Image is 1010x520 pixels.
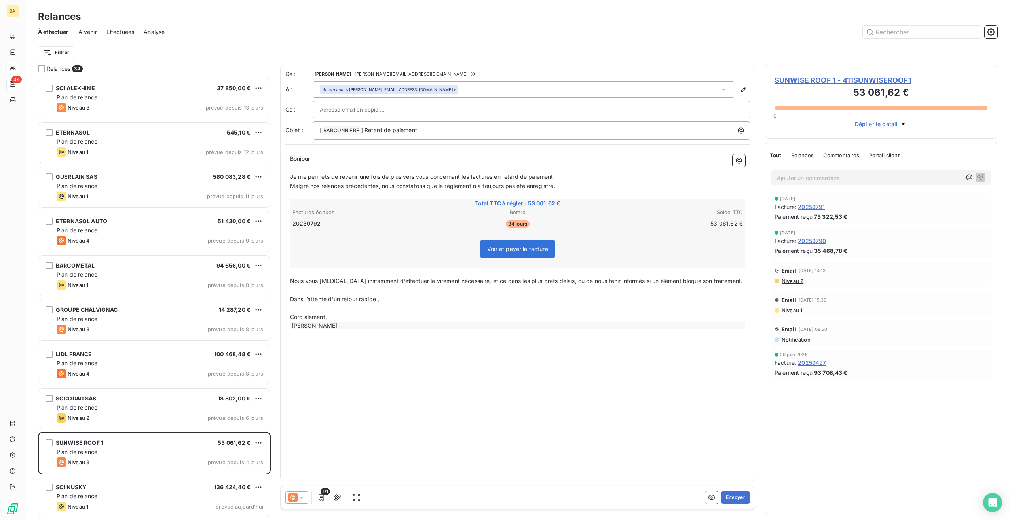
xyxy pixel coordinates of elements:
[213,173,251,180] span: 580 083,28 €
[217,85,251,91] span: 37 850,00 €
[78,28,97,36] span: À venir
[290,277,742,284] span: Nous vous [MEDICAL_DATA] instamment d’effectuer le virement nécessaire, et ce dans les plus brefs...
[68,503,88,510] span: Niveau 1
[56,351,92,357] span: LIDL FRANCE
[863,26,982,38] input: Rechercher
[322,126,361,135] span: BARCONNIERE
[443,208,593,216] th: Retard
[208,237,263,244] span: prévue depuis 9 jours
[814,247,848,255] span: 35 468,78 €
[781,336,811,343] span: Notification
[320,127,322,133] span: [
[56,129,90,136] span: ETERNASOL
[852,120,910,129] button: Déplier le détail
[290,155,310,162] span: Bonjour
[216,503,263,510] span: prévue aujourd’hui
[208,370,263,377] span: prévue depuis 8 jours
[57,182,97,189] span: Plan de relance
[791,152,814,158] span: Relances
[208,326,263,332] span: prévue depuis 8 jours
[775,75,987,85] span: SUNWISE ROOF 1 - 411SUNWISEROOF1
[814,213,848,221] span: 73 322,53 €
[506,220,530,228] span: 34 jours
[218,218,251,224] span: 51 430,00 €
[47,65,70,73] span: Relances
[798,237,826,245] span: 20250790
[56,306,118,313] span: GROUPE CHALVIGNAC
[57,227,97,233] span: Plan de relance
[227,129,251,136] span: 545,10 €
[290,173,555,180] span: Je me permets de revenir une fois de plus vers vous concernant les factures en retard de paiement.
[353,72,468,76] span: - [PERSON_NAME][EMAIL_ADDRESS][DOMAIN_NAME]
[57,360,97,366] span: Plan de relance
[855,120,898,128] span: Déplier le détail
[775,368,813,377] span: Paiement reçu
[208,459,263,465] span: prévue depuis 4 jours
[290,296,379,302] span: Dans l’attente d'un retour rapide ,
[285,85,313,93] label: À :
[798,359,826,367] span: 20250497
[315,72,351,76] span: [PERSON_NAME]
[72,65,82,72] span: 34
[207,193,263,199] span: prévue depuis 11 jours
[11,76,22,83] span: 34
[6,5,19,17] div: BA
[780,230,795,235] span: [DATE]
[823,152,860,158] span: Commentaires
[56,85,95,91] span: SCI ALEKHINE
[6,503,19,515] img: Logo LeanPay
[799,298,827,302] span: [DATE] 15:39
[775,237,796,245] span: Facture :
[206,104,263,111] span: prévue depuis 13 jours
[38,78,271,520] div: grid
[593,208,743,216] th: Solde TTC
[57,315,97,322] span: Plan de relance
[68,459,89,465] span: Niveau 3
[68,193,88,199] span: Niveau 1
[68,104,89,111] span: Niveau 3
[214,484,251,490] span: 136 424,40 €
[775,247,813,255] span: Paiement reçu
[208,282,263,288] span: prévue depuis 8 jours
[781,278,803,284] span: Niveau 2
[56,218,107,224] span: ETERNASOL AUTO
[38,46,74,59] button: Filtrer
[292,220,321,228] span: 20250792
[721,491,750,504] button: Envoyer
[775,85,987,101] h3: 53 061,62 €
[285,70,313,78] span: De :
[361,127,417,133] span: ] Retard de paiement
[487,245,548,252] span: Voir et payer la facture
[320,104,405,116] input: Adresse email en copie ...
[57,94,97,101] span: Plan de relance
[208,415,263,421] span: prévue depuis 6 jours
[869,152,900,158] span: Portail client
[775,203,796,211] span: Facture :
[780,196,795,201] span: [DATE]
[782,297,796,303] span: Email
[144,28,165,36] span: Analyse
[206,149,263,155] span: prévue depuis 12 jours
[770,152,782,158] span: Tout
[68,149,88,155] span: Niveau 1
[56,173,97,180] span: GUERLAIN SAS
[56,439,103,446] span: SUNWISE ROOF 1
[799,268,826,273] span: [DATE] 14:13
[799,327,828,332] span: [DATE] 08:50
[291,199,744,207] span: Total TTC à régler : 53 061,62 €
[218,395,251,402] span: 18 802,00 €
[285,127,303,133] span: Objet :
[782,268,796,274] span: Email
[218,439,251,446] span: 53 061,62 €
[219,306,251,313] span: 14 287,20 €
[285,106,313,114] label: Cc :
[68,326,89,332] span: Niveau 3
[56,395,97,402] span: SOCODAG SAS
[781,307,802,313] span: Niveau 1
[68,282,88,288] span: Niveau 1
[773,112,776,119] span: 0
[983,493,1002,512] div: Open Intercom Messenger
[780,352,808,357] span: 20 juin 2025
[68,237,90,244] span: Niveau 4
[322,87,344,92] em: Aucun nom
